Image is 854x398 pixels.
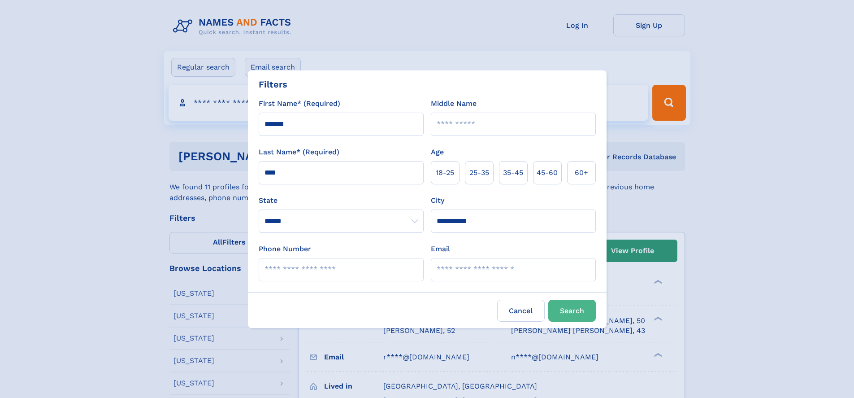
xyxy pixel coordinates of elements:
label: First Name* (Required) [259,98,340,109]
span: 18‑25 [436,167,454,178]
label: Phone Number [259,244,311,254]
span: 25‑35 [469,167,489,178]
span: 60+ [575,167,588,178]
label: State [259,195,424,206]
label: City [431,195,444,206]
label: Age [431,147,444,157]
span: 35‑45 [503,167,523,178]
span: 45‑60 [537,167,558,178]
label: Middle Name [431,98,477,109]
div: Filters [259,78,287,91]
label: Email [431,244,450,254]
label: Last Name* (Required) [259,147,339,157]
button: Search [548,300,596,322]
label: Cancel [497,300,545,322]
